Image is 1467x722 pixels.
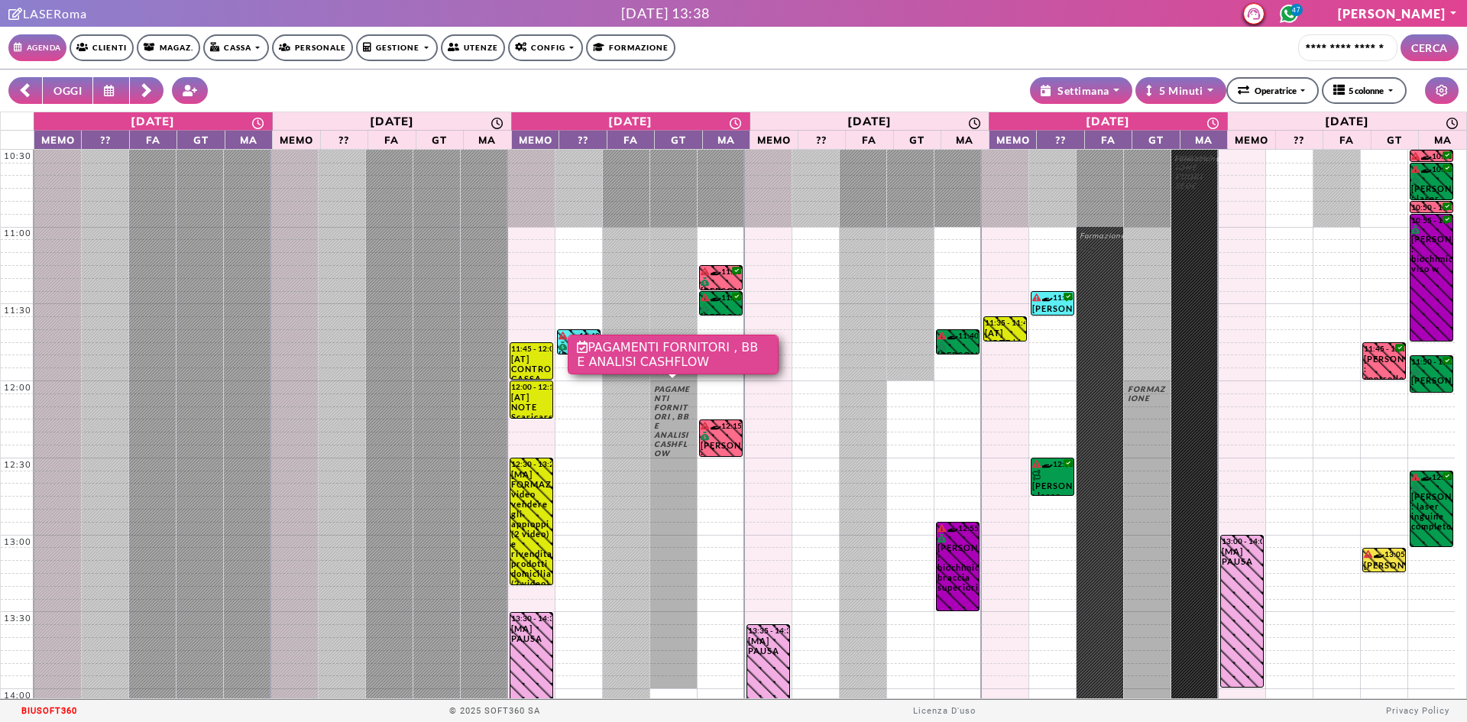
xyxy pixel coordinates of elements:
span: MA [945,132,985,146]
div: [DATE] 13:38 [621,3,710,24]
span: FA [1327,132,1367,146]
button: OGGI [42,77,93,104]
div: 13:00 - 14:00 [1222,536,1262,546]
span: MA [1423,132,1462,146]
i: PAGATO [701,303,712,312]
div: 12:55 - 13:30 [938,523,978,533]
i: Clicca per andare alla pagina di firma [8,8,23,20]
a: Agenda [8,34,66,61]
div: [DATE] [1325,114,1369,128]
div: 12:30 [1,459,34,470]
i: Il cliente ha degli insoluti [701,267,709,275]
div: 12:35 - 13:05 [1411,472,1452,482]
div: [DATE] [608,114,653,128]
span: Memo [993,132,1033,146]
div: [PERSON_NAME] : laser inguine completo [1411,483,1452,536]
div: 11:40 - 11:50 [559,331,599,341]
div: [AT] NOTE Scaricare le fatture estere di meta e indeed e inviarle a trincia [511,392,552,418]
div: 10:35 - 10:50 [1411,164,1452,174]
div: 11:30 [1,305,34,316]
a: Licenza D'uso [913,706,976,716]
i: Il cliente ha degli insoluti [938,524,946,532]
div: [MA] PAUSA [748,636,789,656]
div: FORMAZIONE [1128,384,1167,407]
span: GT [181,132,221,146]
div: [MA] PAUSA [511,623,552,643]
span: MA [468,132,507,146]
span: MA [229,132,269,146]
span: ?? [1280,132,1320,146]
div: [PERSON_NAME] : mento+baffetti -w [1411,367,1452,392]
a: Formazione [586,34,675,61]
div: 13:30 [1,613,34,623]
span: ?? [1041,132,1080,146]
div: 11:15 - 11:25 [701,267,741,277]
div: [DATE] [1086,114,1130,128]
i: Il cliente ha degli insoluti [701,422,709,429]
i: PAGATO [701,277,712,286]
div: 11:35 - 11:45 [985,318,1025,327]
i: Il cliente ha degli insoluti [559,332,567,339]
i: PAGATO [1411,483,1423,491]
div: [PERSON_NAME] : foto - controllo *da remoto* tramite foto [559,342,599,354]
div: [PERSON_NAME] : controllo viso [701,277,741,290]
div: 11:45 - 12:00 [511,344,552,353]
div: [DATE] [370,114,414,128]
i: PAGATO [559,342,570,350]
span: 47 [1291,4,1303,16]
a: Privacy Policy [1386,706,1449,716]
i: Il cliente ha degli insoluti [1032,460,1041,468]
input: Cerca cliente... [1298,34,1397,61]
i: PAGATO [1411,175,1423,183]
div: [DATE] [131,114,175,128]
span: GT [659,132,698,146]
div: 12:30 - 12:45 [1032,459,1073,469]
i: Il cliente ha degli insoluti [1032,293,1041,301]
div: 12:15 - 12:30 [701,421,741,431]
span: Memo [1232,132,1271,146]
div: 10:55 - 11:45 [1411,215,1452,225]
span: Memo [277,132,316,146]
div: [PERSON_NAME] : controllo zona [1364,560,1404,571]
div: 10:50 - 10:55 [1411,202,1465,212]
span: Memo [754,132,794,146]
span: ?? [802,132,842,146]
i: PAGATO [938,342,949,350]
div: 13:35 - 14:35 [748,626,789,635]
div: [MA] FORMAZIONE video vendere gli appioppi (2 video) e rivendita prodotti domiciliari (2 video) [511,469,552,584]
span: ?? [86,132,125,146]
a: 29 settembre 2025 [34,112,273,130]
div: 12:00 [1,382,34,393]
span: FA [850,132,889,146]
div: [PERSON_NAME] : laser inguine completo [1032,470,1073,495]
i: PAGATO [701,432,712,440]
div: PAGAMENTI FORNITORI , BB E ANALISI CASHFLOW [654,384,693,462]
div: [PERSON_NAME] : biochimica viso w [1411,225,1452,278]
span: FA [1089,132,1129,146]
span: GT [1136,132,1176,146]
div: 12:00 - 12:15 [511,382,552,391]
a: Clienti [70,34,134,61]
a: 1 ottobre 2025 [512,112,750,130]
a: 2 ottobre 2025 [750,112,989,130]
div: 5 Minuti [1146,83,1203,99]
div: 11:00 [1,228,34,238]
div: 11:25 - 11:35 [1032,293,1073,303]
div: 13:00 [1,536,34,547]
i: PAGATO [1411,367,1423,375]
div: 11:50 - 12:05 [1411,357,1452,366]
div: [PERSON_NAME] : mento+baffetti -w [701,303,741,315]
i: Il cliente ha degli insoluti [1411,152,1420,160]
div: 13:05 - 13:15 [1364,549,1404,559]
a: 3 ottobre 2025 [989,112,1228,130]
i: Il cliente ha degli insoluti [701,293,709,301]
div: 13:30 - 14:30 [511,614,552,623]
a: Gestione [356,34,437,61]
span: MA [1184,132,1224,146]
a: Magaz. [137,34,200,61]
span: FA [134,132,173,146]
span: Memo [516,132,555,146]
div: [PERSON_NAME] : laser viso completo -w [1411,175,1452,199]
i: Il cliente ha degli insoluti [1411,473,1420,481]
div: [PERSON_NAME] : controllo viso [1364,354,1404,379]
